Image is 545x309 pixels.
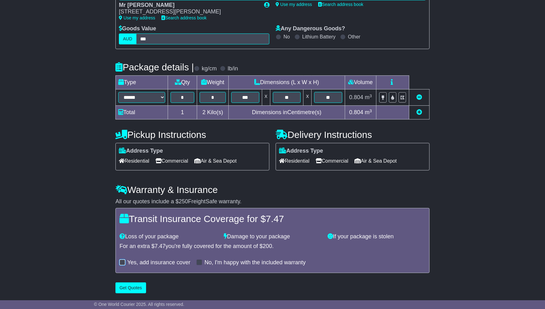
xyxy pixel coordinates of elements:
[228,65,238,72] label: lb/in
[115,62,194,72] h4: Package details |
[179,198,188,205] span: 250
[127,259,190,266] label: Yes, add insurance cover
[116,233,221,240] div: Loss of your package
[266,214,284,224] span: 7.47
[303,89,312,106] td: x
[155,156,188,166] span: Commercial
[115,198,430,205] div: All our quotes include a $ FreightSafe warranty.
[195,156,237,166] span: Air & Sea Depot
[115,129,269,140] h4: Pickup Instructions
[349,109,363,115] span: 0.804
[416,109,422,115] a: Add new item
[115,282,146,293] button: Get Quotes
[279,156,309,166] span: Residential
[202,65,217,72] label: kg/cm
[324,233,429,240] div: If your package is stolen
[348,34,360,40] label: Other
[168,76,197,89] td: Qty
[202,109,206,115] span: 2
[168,106,197,119] td: 1
[115,185,430,195] h4: Warranty & Insurance
[161,15,206,20] a: Search address book
[355,156,397,166] span: Air & Sea Depot
[349,94,363,100] span: 0.804
[119,156,149,166] span: Residential
[302,34,336,40] label: Lithium Battery
[119,15,155,20] a: Use my address
[116,76,168,89] td: Type
[276,2,312,7] a: Use my address
[197,76,229,89] td: Weight
[369,109,372,113] sup: 3
[279,148,323,154] label: Address Type
[119,148,163,154] label: Address Type
[94,302,184,307] span: © One World Courier 2025. All rights reserved.
[204,259,306,266] label: No, I'm happy with the included warranty
[116,106,168,119] td: Total
[197,106,229,119] td: Kilo(s)
[120,243,425,250] div: For an extra $ you're fully covered for the amount of $ .
[276,129,430,140] h4: Delivery Instructions
[221,233,325,240] div: Damage to your package
[228,76,345,89] td: Dimensions (L x W x H)
[262,89,270,106] td: x
[155,243,166,249] span: 7.47
[345,76,376,89] td: Volume
[283,34,290,40] label: No
[276,25,345,32] label: Any Dangerous Goods?
[119,33,136,44] label: AUD
[228,106,345,119] td: Dimensions in Centimetre(s)
[416,94,422,100] a: Remove this item
[365,109,372,115] span: m
[119,2,258,9] div: Mr [PERSON_NAME]
[119,8,258,15] div: [STREET_ADDRESS][PERSON_NAME]
[318,2,363,7] a: Search address book
[263,243,272,249] span: 200
[316,156,348,166] span: Commercial
[369,94,372,98] sup: 3
[120,214,425,224] h4: Transit Insurance Coverage for $
[119,25,156,32] label: Goods Value
[365,94,372,100] span: m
